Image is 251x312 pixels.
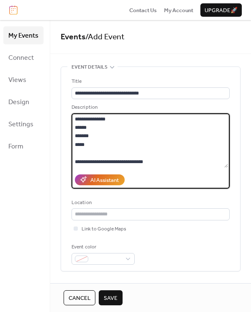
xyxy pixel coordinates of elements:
span: Cancel [69,294,90,302]
span: Design [8,96,29,109]
a: My Events [3,26,44,44]
button: Save [99,290,123,305]
span: Settings [8,118,33,131]
span: / Add Event [85,29,125,45]
span: Link to Google Maps [82,225,126,233]
span: Views [8,74,26,87]
span: Contact Us [129,6,157,15]
a: Events [61,29,85,45]
div: Event color [72,243,133,251]
button: Upgrade🚀 [200,3,242,17]
span: Form [8,140,23,153]
div: Description [72,103,228,112]
span: My Events [8,29,38,42]
a: Settings [3,115,44,133]
a: My Account [164,6,193,14]
button: AI Assistant [75,174,125,185]
span: Date and time [72,281,107,290]
span: Upgrade 🚀 [205,6,238,15]
a: Views [3,71,44,89]
span: Event details [72,63,108,72]
span: Save [104,294,118,302]
div: AI Assistant [90,176,119,184]
div: Location [72,199,228,207]
a: Contact Us [129,6,157,14]
img: logo [9,5,18,15]
button: Cancel [64,290,95,305]
a: Design [3,93,44,111]
span: Connect [8,51,34,64]
span: My Account [164,6,193,15]
a: Connect [3,49,44,66]
div: Title [72,77,228,86]
a: Form [3,137,44,155]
